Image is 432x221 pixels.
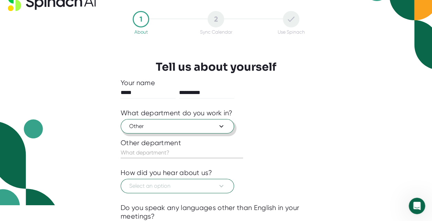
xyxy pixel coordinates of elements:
div: Your name [121,79,311,87]
div: 1 [133,11,149,27]
div: 2 [208,11,224,27]
iframe: Intercom live chat [409,198,425,214]
div: Sync Calendar [200,29,232,35]
div: Use Spinach [277,29,304,35]
div: Do you speak any languages other than English in your meetings? [121,203,311,221]
input: What department? [121,147,243,158]
button: Select an option [121,179,234,193]
h3: Tell us about yourself [156,60,276,73]
span: Select an option [129,182,225,190]
div: How did you hear about us? [121,168,212,177]
div: What department do you work in? [121,109,232,117]
div: About [134,29,148,35]
span: Other [129,122,225,130]
button: Other [121,119,234,133]
div: Other department [121,139,311,147]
